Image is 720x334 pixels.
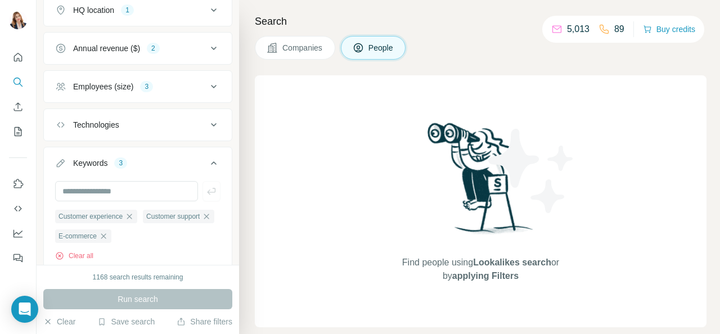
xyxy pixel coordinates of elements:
button: Search [9,72,27,92]
img: Surfe Illustration - Stars [481,120,582,222]
span: E-commerce [58,231,97,241]
button: Employees (size)3 [44,73,232,100]
button: Keywords3 [44,150,232,181]
div: Employees (size) [73,81,133,92]
button: Dashboard [9,223,27,243]
button: Technologies [44,111,232,138]
div: Annual revenue ($) [73,43,140,54]
button: Save search [97,316,155,327]
button: Enrich CSV [9,97,27,117]
span: Find people using or by [390,256,570,283]
p: 5,013 [567,22,589,36]
div: Open Intercom Messenger [11,296,38,323]
div: 2 [147,43,160,53]
button: Quick start [9,47,27,67]
span: Customer experience [58,211,123,222]
div: 1 [121,5,134,15]
div: Technologies [73,119,119,130]
button: Share filters [177,316,232,327]
div: HQ location [73,4,114,16]
div: 1168 search results remaining [93,272,183,282]
button: My lists [9,121,27,142]
button: Use Surfe on LinkedIn [9,174,27,194]
img: Avatar [9,11,27,29]
p: 89 [614,22,624,36]
span: People [368,42,394,53]
span: Lookalikes search [473,258,551,267]
span: Companies [282,42,323,53]
button: Clear all [55,251,93,261]
div: 3 [140,82,153,92]
h4: Search [255,13,706,29]
button: Use Surfe API [9,198,27,219]
button: Feedback [9,248,27,268]
button: Annual revenue ($)2 [44,35,232,62]
span: applying Filters [452,271,519,281]
button: Buy credits [643,21,695,37]
button: Clear [43,316,75,327]
img: Surfe Illustration - Woman searching with binoculars [422,120,539,245]
div: Keywords [73,157,107,169]
div: 3 [114,158,127,168]
span: Customer support [146,211,200,222]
